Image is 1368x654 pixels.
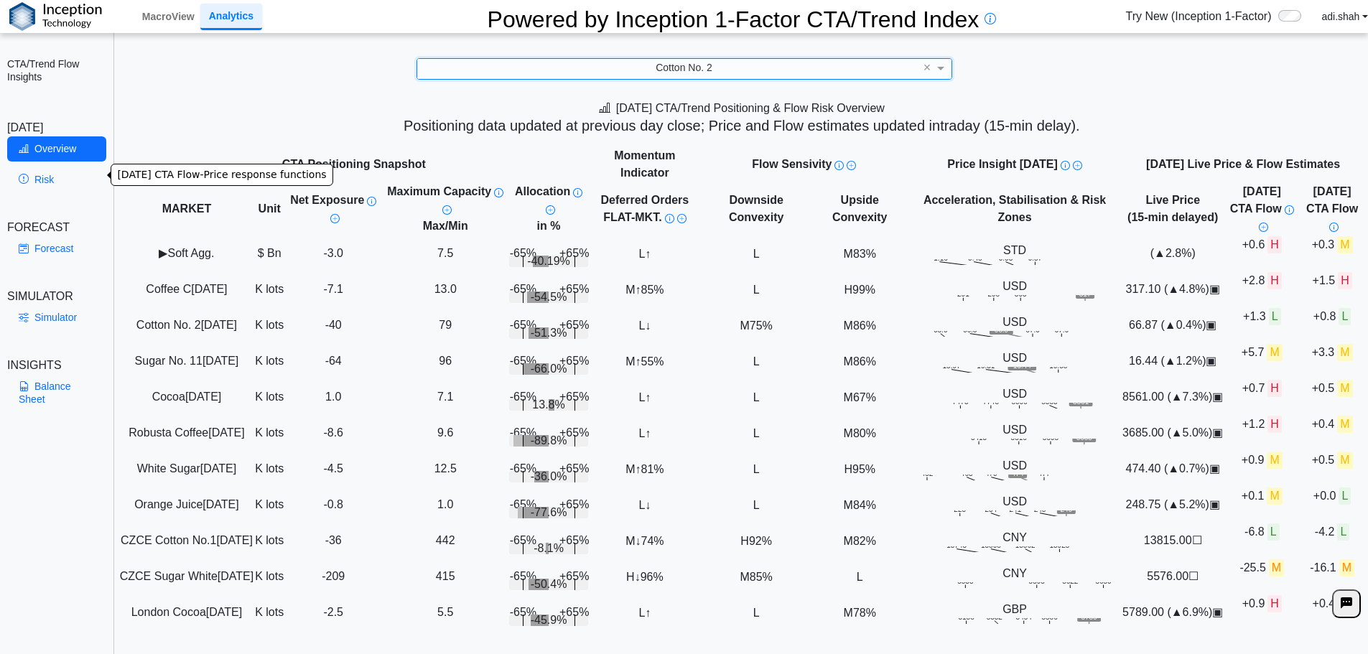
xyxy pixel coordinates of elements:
span: -40.19% [527,253,570,270]
span: L [635,426,654,439]
span: OPEN: Market session is currently open. [1212,426,1223,439]
span: CNY [1002,567,1027,579]
span: 80% [853,426,876,439]
td: K lots [254,379,284,415]
a: MacroView [136,4,200,29]
span: 81% [641,462,664,475]
div: +65% [559,460,589,477]
span: -66.0% [531,360,567,378]
span: L [1339,487,1351,505]
div: Price Insight [DATE] [908,156,1121,173]
span: +0.8 [1313,310,1351,322]
span: M [1337,452,1352,469]
span: 13.8% [532,396,564,414]
span: H [1267,236,1282,253]
td: 3685.00 ( 5.0%) [1122,415,1224,451]
td: 248.75 ( 5.2%) [1122,487,1224,523]
td: -8.6 [284,415,382,451]
div: SIMULATOR [7,288,106,305]
span: Clear value [921,59,934,78]
text: 474 [1012,470,1024,478]
div: Sugar No. 11 [120,352,253,370]
span: CNY [1002,531,1027,543]
span: L [1337,523,1349,541]
div: [DATE] CTA Flow [1224,183,1299,235]
span: M [840,355,880,368]
span: OPEN: Market session is currently open. [1209,283,1220,295]
div: +65% [559,281,589,298]
img: Info [367,197,376,206]
div: -65% [510,496,536,513]
td: 1.0 [284,379,382,415]
span: [DATE] [191,283,227,295]
span: +0.5 [1312,382,1353,394]
text: 8561 [1073,398,1089,406]
div: +65% [559,317,589,334]
text: 7473 [952,398,969,406]
text: 16.44 [1013,363,1031,370]
span: 95% [852,462,875,475]
span: 83% [853,247,876,259]
span: ▲ [1168,498,1179,510]
text: 13925 [1050,542,1070,550]
span: L [750,462,763,475]
span: +0.9 [1242,454,1283,466]
text: 249 [1061,506,1073,514]
text: 8383 [1041,398,1058,406]
td: 16.44 ( 1.2%) [1122,343,1224,379]
span: ▲ [1165,355,1176,367]
td: K lots [254,523,284,559]
span: -25.5 [1239,561,1284,574]
a: Overview [7,136,106,161]
div: -65% [510,281,536,298]
td: $ Bn [254,235,284,271]
div: [DATE] [7,119,106,136]
span: 85% [641,283,664,295]
span: -4.2 [1315,525,1349,538]
span: +0.3 [1312,238,1353,251]
span: ▶ [159,247,167,259]
span: +0.5 [1312,454,1353,466]
span: USD [1002,280,1027,292]
td: K lots [254,343,284,379]
td: K lots [254,271,284,307]
span: M [622,462,667,475]
div: [DATE] CTA Flow [1300,183,1364,235]
text: 66.3 [963,327,977,335]
td: -0.8 [284,487,382,523]
span: ▲ [1165,319,1176,331]
text: 3685 [1076,434,1093,442]
span: USD [1002,459,1027,472]
span: H [1338,272,1352,289]
text: -0.48 [966,255,982,263]
th: MARKET [119,182,254,235]
span: (15-min delayed) [1127,211,1218,223]
span: L [1339,308,1351,325]
span: [DATE] [216,534,252,546]
img: Read More [546,205,555,215]
text: 3413 [971,434,987,442]
span: L [635,319,654,332]
span: [DATE] [201,319,237,331]
span: H [1267,272,1282,289]
span: M [622,283,667,296]
img: Info [665,214,674,223]
span: 86% [853,355,876,367]
img: Read More [442,205,452,215]
div: -65% [510,388,536,406]
span: M [736,319,776,332]
h2: CTA/Trend Flow Insights [7,57,106,83]
span: ▲ [1171,391,1183,403]
div: +65% [559,496,589,513]
td: 415 [382,559,508,594]
text: 241 [1010,506,1022,514]
span: M [1267,452,1282,469]
span: L [750,426,763,439]
text: 15.97 [943,363,961,370]
td: -3.0 [284,235,382,271]
span: ↑ [636,462,641,475]
td: -64 [284,343,382,379]
span: M [1337,416,1352,433]
div: Cotton No. 2 [120,317,253,334]
span: +2.8 [1242,274,1282,286]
